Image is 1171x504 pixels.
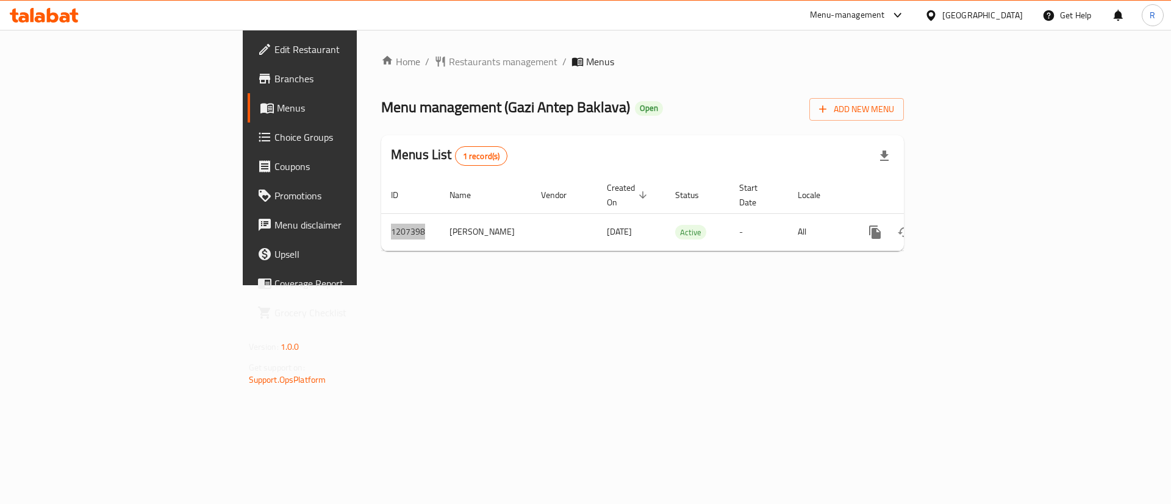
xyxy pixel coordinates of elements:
[635,103,663,113] span: Open
[248,298,439,327] a: Grocery Checklist
[274,188,429,203] span: Promotions
[277,101,429,115] span: Menus
[274,71,429,86] span: Branches
[819,102,894,117] span: Add New Menu
[434,54,557,69] a: Restaurants management
[274,305,429,320] span: Grocery Checklist
[861,218,890,247] button: more
[248,64,439,93] a: Branches
[541,188,582,202] span: Vendor
[391,146,507,166] h2: Menus List
[455,146,508,166] div: Total records count
[675,188,715,202] span: Status
[942,9,1023,22] div: [GEOGRAPHIC_DATA]
[890,218,919,247] button: Change Status
[635,101,663,116] div: Open
[281,339,299,355] span: 1.0.0
[739,180,773,210] span: Start Date
[1150,9,1155,22] span: R
[381,177,987,251] table: enhanced table
[449,54,557,69] span: Restaurants management
[274,130,429,144] span: Choice Groups
[248,152,439,181] a: Coupons
[249,339,279,355] span: Version:
[675,225,706,240] div: Active
[809,98,904,121] button: Add New Menu
[788,213,851,250] td: All
[381,54,904,69] nav: breadcrumb
[274,218,429,232] span: Menu disclaimer
[248,181,439,210] a: Promotions
[870,141,899,171] div: Export file
[675,225,706,240] span: Active
[810,8,885,23] div: Menu-management
[248,240,439,269] a: Upsell
[274,159,429,174] span: Coupons
[391,188,414,202] span: ID
[274,276,429,291] span: Coverage Report
[274,247,429,261] span: Upsell
[249,360,305,375] span: Get support on:
[729,213,788,250] td: -
[249,372,326,388] a: Support.OpsPlatform
[562,54,567,69] li: /
[440,213,531,250] td: [PERSON_NAME]
[381,93,630,121] span: Menu management ( Gazi Antep Baklava )
[248,210,439,240] a: Menu disclaimer
[248,269,439,298] a: Coverage Report
[851,177,987,214] th: Actions
[607,224,632,240] span: [DATE]
[248,93,439,122] a: Menus
[586,54,614,69] span: Menus
[248,122,439,152] a: Choice Groups
[456,151,507,162] span: 1 record(s)
[798,188,836,202] span: Locale
[607,180,651,210] span: Created On
[449,188,487,202] span: Name
[248,35,439,64] a: Edit Restaurant
[274,42,429,57] span: Edit Restaurant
